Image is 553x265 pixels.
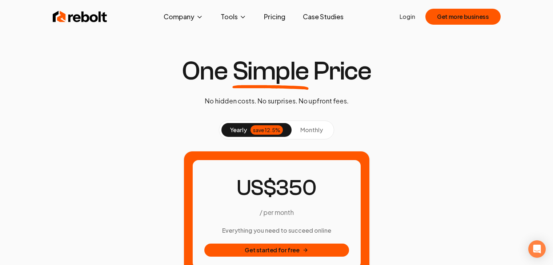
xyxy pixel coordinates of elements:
[232,58,309,84] span: Simple
[215,9,252,24] button: Tools
[400,12,415,21] a: Login
[292,123,332,137] button: monthly
[260,207,293,217] p: / per month
[204,226,349,235] h3: Everything you need to succeed online
[158,9,209,24] button: Company
[300,126,323,134] span: monthly
[53,9,107,24] img: Rebolt Logo
[230,126,247,134] span: yearly
[258,9,291,24] a: Pricing
[182,58,372,84] h1: One Price
[251,125,283,135] div: save 12.5%
[205,96,349,106] p: No hidden costs. No surprises. No upfront fees.
[297,9,349,24] a: Case Studies
[221,123,292,137] button: yearlysave 12.5%
[204,244,349,257] button: Get started for free
[528,240,546,258] div: Open Intercom Messenger
[425,9,500,25] button: Get more business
